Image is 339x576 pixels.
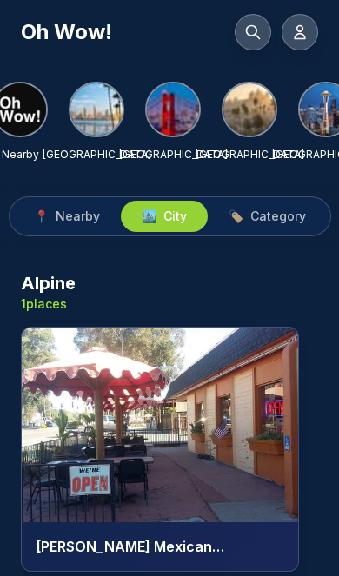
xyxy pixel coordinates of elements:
p: [GEOGRAPHIC_DATA] [119,148,228,162]
img: Al Pancho's Mexican Restaurant [22,328,298,522]
span: Nearby [56,208,100,225]
img: Los Angeles [223,83,276,136]
p: 1 places [21,295,76,313]
span: 🏷️ [229,208,243,225]
span: Category [250,208,306,225]
img: San Diego [70,83,123,136]
span: 📍 [34,208,49,225]
img: San Francisco [147,83,199,136]
span: City [163,208,187,225]
button: 📍Nearby [13,201,121,232]
h4: [PERSON_NAME] Mexican Restaurant [36,536,284,557]
p: [GEOGRAPHIC_DATA] [196,148,304,162]
button: 🏙️City [121,201,208,232]
p: Nearby [2,148,39,162]
span: 🏙️ [142,208,156,225]
button: 🏷️Category [208,201,327,232]
p: [GEOGRAPHIC_DATA] [43,148,151,162]
h1: Oh Wow! [21,18,112,46]
h3: Alpine [21,271,76,295]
